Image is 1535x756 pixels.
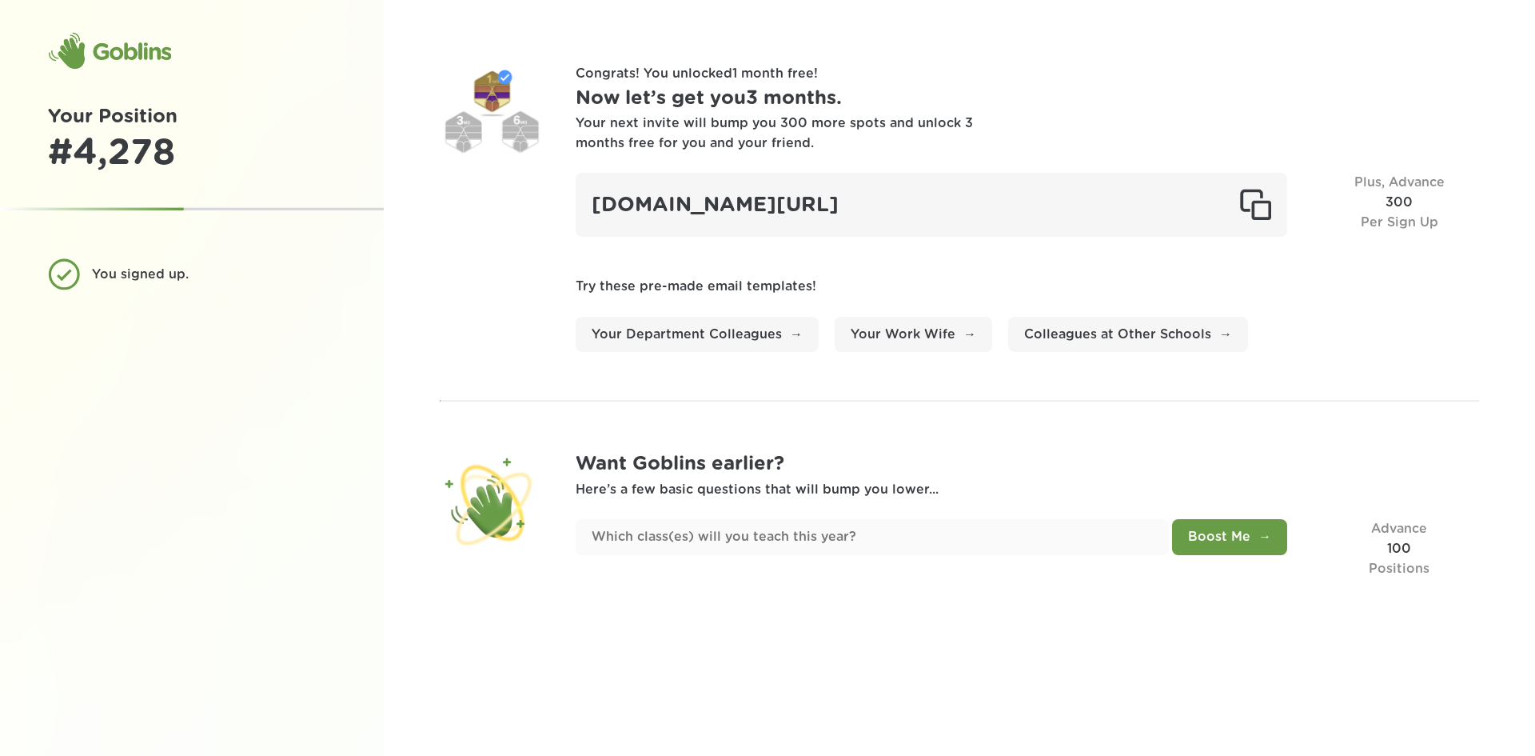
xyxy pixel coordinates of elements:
a: Colleagues at Other Schools [1008,317,1248,353]
div: Goblins [48,32,171,70]
input: Which class(es) will you teach this year? [576,519,1169,555]
div: Your next invite will bump you 300 more spots and unlock 3 months free for you and your friend. [576,114,975,154]
h1: Want Goblins earlier? [576,450,1479,479]
h1: Now let’s get you 3 months . [576,84,1479,114]
div: You signed up. [92,265,324,285]
p: Congrats! You unlocked 1 month free ! [576,64,1479,84]
span: Advance [1371,522,1427,535]
a: Your Work Wife [835,317,992,353]
span: Plus, Advance [1354,176,1445,189]
span: Positions [1369,562,1429,575]
button: Boost Me [1172,519,1287,555]
h1: Your Position [48,102,336,132]
span: Per Sign Up [1361,216,1438,229]
p: Try these pre-made email templates! [576,277,1479,297]
div: [DOMAIN_NAME][URL] [576,173,1287,237]
p: Here’s a few basic questions that will bump you lower... [576,480,1479,500]
div: # 4,278 [48,132,336,175]
div: 100 [1319,519,1479,578]
div: 300 [1319,173,1479,237]
a: Your Department Colleagues [576,317,819,353]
